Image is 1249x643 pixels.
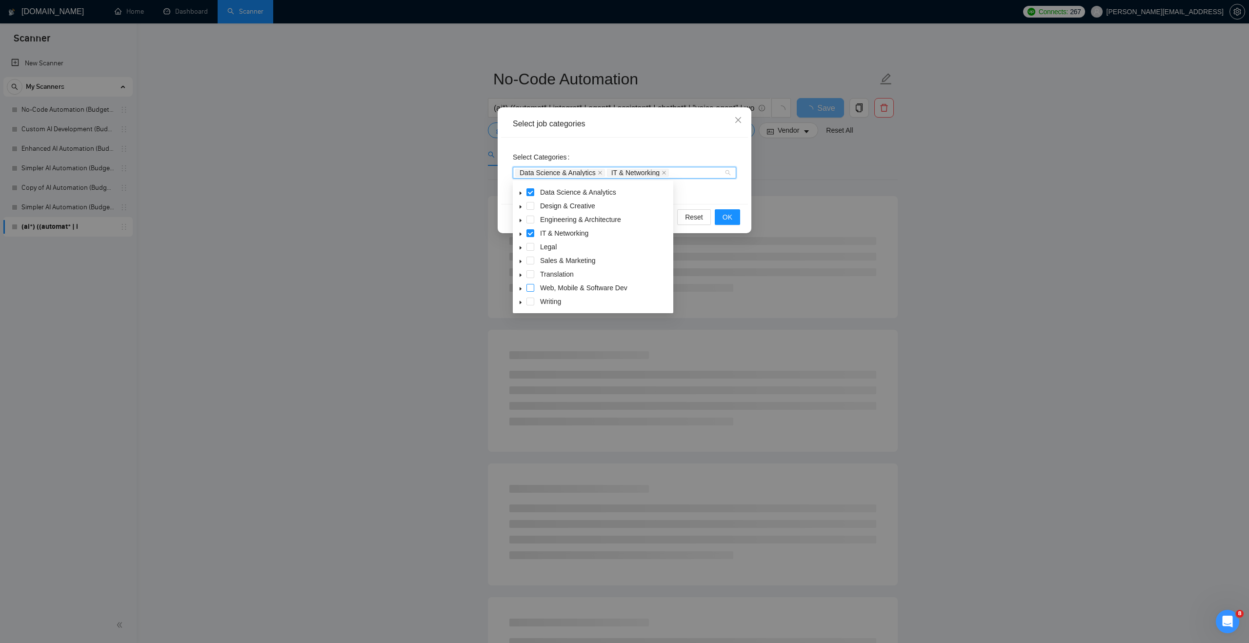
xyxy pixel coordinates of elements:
span: OK [723,212,732,222]
span: Web, Mobile & Software Dev [540,284,627,292]
span: Engineering & Architecture [540,216,621,223]
span: Legal [540,243,557,251]
button: OK [715,209,740,225]
span: caret-down [518,286,523,291]
span: caret-down [518,232,523,237]
span: caret-down [518,191,523,196]
span: Reset [685,212,703,222]
div: Select job categories [513,119,736,129]
span: Design & Creative [538,200,671,212]
span: caret-down [518,273,523,278]
span: Data Science & Analytics [540,188,616,196]
button: Reset [677,209,711,225]
span: Sales & Marketing [540,257,596,264]
span: Translation [540,270,574,278]
span: Data Science & Analytics [520,169,596,176]
span: Legal [538,241,671,253]
label: Select Categories [513,149,573,165]
span: close [598,170,603,175]
span: IT & Networking [540,229,588,237]
iframe: Intercom live chat [1216,610,1239,633]
span: Web, Mobile & Software Dev [538,282,671,294]
span: IT & Networking [607,169,669,177]
span: close [734,116,742,124]
span: 8 [1236,610,1244,618]
span: Engineering & Architecture [538,214,671,225]
span: Writing [540,298,561,305]
span: Translation [538,268,671,280]
span: caret-down [518,245,523,250]
span: Data Science & Analytics [515,169,605,177]
span: Sales & Marketing [538,255,671,266]
span: caret-down [518,259,523,264]
span: IT & Networking [538,227,671,239]
span: close [662,170,666,175]
span: Design & Creative [540,202,595,210]
span: caret-down [518,218,523,223]
span: caret-down [518,204,523,209]
span: caret-down [518,300,523,305]
span: Data Science & Analytics [538,186,671,198]
span: IT & Networking [611,169,660,176]
button: Close [725,107,751,134]
input: Select Categories [671,169,673,177]
span: Writing [538,296,671,307]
